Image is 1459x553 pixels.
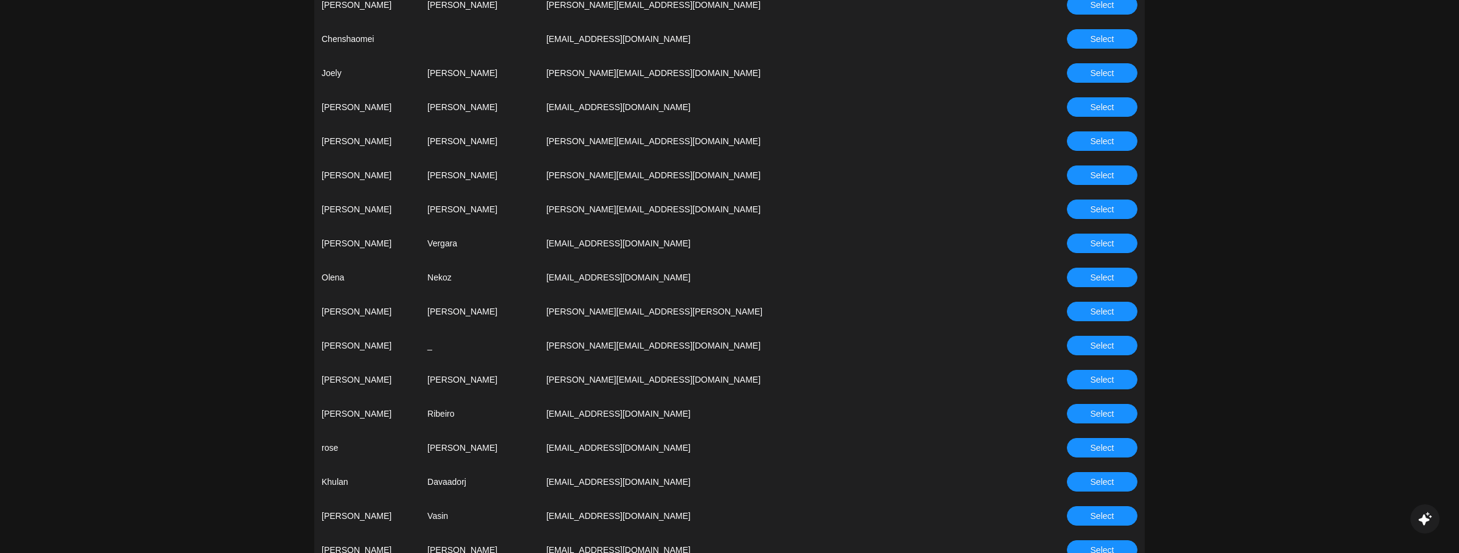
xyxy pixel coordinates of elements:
[420,363,539,397] td: [PERSON_NAME]
[1091,271,1114,284] span: Select
[1067,268,1137,287] button: Select
[1067,302,1137,321] button: Select
[420,90,539,124] td: [PERSON_NAME]
[420,294,539,329] td: [PERSON_NAME]
[539,329,1001,363] td: [PERSON_NAME][EMAIL_ADDRESS][DOMAIN_NAME]
[420,431,539,465] td: [PERSON_NAME]
[539,499,1001,533] td: [EMAIL_ADDRESS][DOMAIN_NAME]
[1091,509,1114,523] span: Select
[314,124,420,158] td: [PERSON_NAME]
[1067,404,1137,423] button: Select
[539,192,1001,226] td: [PERSON_NAME][EMAIL_ADDRESS][DOMAIN_NAME]
[314,56,420,90] td: Joely
[539,465,1001,499] td: [EMAIL_ADDRESS][DOMAIN_NAME]
[539,431,1001,465] td: [EMAIL_ADDRESS][DOMAIN_NAME]
[1067,234,1137,253] button: Select
[1067,472,1137,492] button: Select
[1091,441,1114,454] span: Select
[1067,131,1137,151] button: Select
[1067,97,1137,117] button: Select
[314,465,420,499] td: Khulan
[314,499,420,533] td: [PERSON_NAME]
[539,226,1001,260] td: [EMAIL_ADDRESS][DOMAIN_NAME]
[1091,373,1114,386] span: Select
[1067,63,1137,83] button: Select
[539,260,1001,294] td: [EMAIL_ADDRESS][DOMAIN_NAME]
[539,22,1001,56] td: [EMAIL_ADDRESS][DOMAIN_NAME]
[420,56,539,90] td: [PERSON_NAME]
[314,294,420,329] td: [PERSON_NAME]
[420,465,539,499] td: Davaadorj
[1091,305,1114,318] span: Select
[1067,506,1137,526] button: Select
[1067,200,1137,219] button: Select
[314,329,420,363] td: [PERSON_NAME]
[314,192,420,226] td: [PERSON_NAME]
[314,226,420,260] td: [PERSON_NAME]
[1091,169,1114,182] span: Select
[1091,203,1114,216] span: Select
[314,397,420,431] td: [PERSON_NAME]
[314,90,420,124] td: [PERSON_NAME]
[1091,237,1114,250] span: Select
[1091,134,1114,148] span: Select
[539,124,1001,158] td: [PERSON_NAME][EMAIL_ADDRESS][DOMAIN_NAME]
[539,397,1001,431] td: [EMAIL_ADDRESS][DOMAIN_NAME]
[1091,66,1114,80] span: Select
[1091,339,1114,352] span: Select
[314,431,420,465] td: rose
[420,226,539,260] td: Vergara
[420,192,539,226] td: [PERSON_NAME]
[539,363,1001,397] td: [PERSON_NAME][EMAIL_ADDRESS][DOMAIN_NAME]
[314,363,420,397] td: [PERSON_NAME]
[1067,336,1137,355] button: Select
[1091,32,1114,46] span: Select
[1067,165,1137,185] button: Select
[1091,100,1114,114] span: Select
[539,294,1001,329] td: [PERSON_NAME][EMAIL_ADDRESS][PERSON_NAME]
[420,260,539,294] td: Nekoz
[1091,475,1114,489] span: Select
[539,158,1001,192] td: [PERSON_NAME][EMAIL_ADDRESS][DOMAIN_NAME]
[1067,438,1137,457] button: Select
[314,260,420,294] td: Olena
[539,56,1001,90] td: [PERSON_NAME][EMAIL_ADDRESS][DOMAIN_NAME]
[420,329,539,363] td: _
[1091,407,1114,420] span: Select
[1067,370,1137,389] button: Select
[314,158,420,192] td: [PERSON_NAME]
[1067,29,1137,49] button: Select
[314,22,420,56] td: Chenshaomei
[420,499,539,533] td: Vasin
[420,158,539,192] td: [PERSON_NAME]
[420,124,539,158] td: [PERSON_NAME]
[539,90,1001,124] td: [EMAIL_ADDRESS][DOMAIN_NAME]
[420,397,539,431] td: Ribeiro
